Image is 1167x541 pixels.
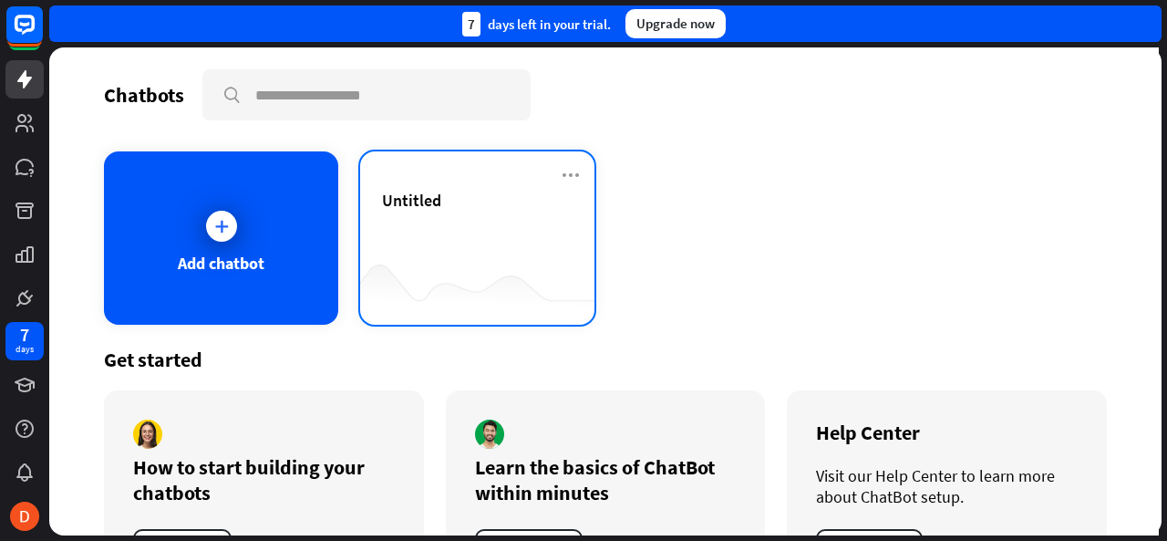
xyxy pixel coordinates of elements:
div: Upgrade now [625,9,726,38]
div: Visit our Help Center to learn more about ChatBot setup. [816,465,1078,507]
div: 7 [462,12,480,36]
div: How to start building your chatbots [133,454,395,505]
span: Untitled [382,190,441,211]
img: author [475,420,504,449]
div: Help Center [816,420,1078,445]
a: 7 days [5,322,44,360]
div: Add chatbot [178,253,264,274]
img: author [133,420,162,449]
div: Get started [104,347,1107,372]
div: Chatbots [104,82,184,108]
div: days left in your trial. [462,12,611,36]
button: Open LiveChat chat widget [15,7,69,62]
div: days [15,343,34,356]
div: 7 [20,327,29,343]
div: Learn the basics of ChatBot within minutes [475,454,737,505]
